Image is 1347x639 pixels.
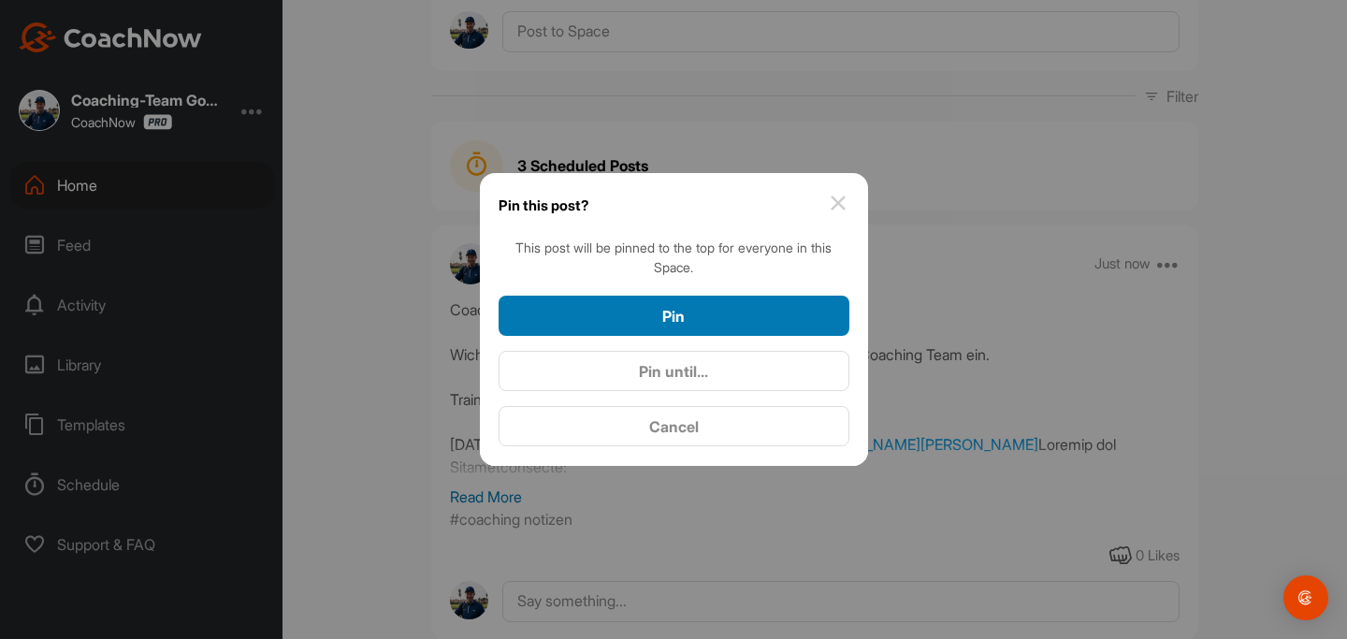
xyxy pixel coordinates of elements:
[499,406,849,446] button: Cancel
[499,351,849,391] button: Pin until...
[499,192,588,219] h1: Pin this post?
[662,307,685,326] span: Pin
[827,192,849,214] img: close
[649,417,699,436] span: Cancel
[1283,575,1328,620] div: Open Intercom Messenger
[499,296,849,336] button: Pin
[639,362,708,381] span: Pin until...
[499,238,849,277] div: This post will be pinned to the top for everyone in this Space.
